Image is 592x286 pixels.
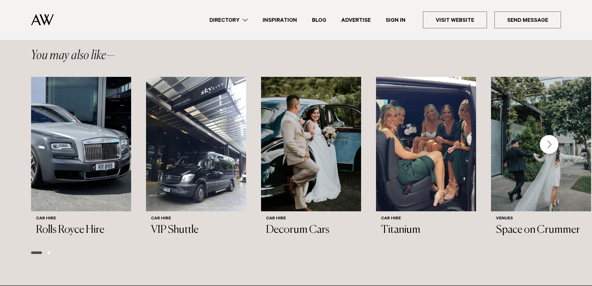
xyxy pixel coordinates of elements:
[151,216,241,222] h6: Car Hire
[378,16,413,24] a: Sign In
[146,77,246,242] a: Auckland Weddings Car Hire | VIP Shuttle Car Hire VIP Shuttle
[255,16,305,24] a: Inspiration
[146,77,246,242] swiper-slide: 2 / 6
[381,224,471,237] h3: Titanium
[146,77,246,211] img: Auckland Weddings Car Hire | VIP Shuttle
[496,224,586,237] h3: Space on Crummer
[305,16,334,24] a: Blog
[266,216,356,222] h6: Car Hire
[261,77,361,242] a: Auckland Weddings Car Hire | Decorum Cars Car Hire Decorum Cars
[494,12,561,28] a: Send Message
[266,224,356,237] h3: Decorum Cars
[381,216,471,222] h6: Car Hire
[31,49,115,62] h2: You may also like
[376,77,476,242] a: Auckland Weddings Car Hire | Titanium Car Hire Titanium
[31,77,131,242] swiper-slide: 1 / 6
[31,14,54,26] img: Auckland Weddings Logo
[376,77,476,211] img: Auckland Weddings Car Hire | Titanium
[376,77,476,242] swiper-slide: 4 / 6
[491,77,591,242] swiper-slide: 5 / 6
[491,77,591,242] a: Just married in Ponsonby Venues Space on Crummer
[334,16,378,24] a: Advertise
[491,77,591,211] img: Just married in Ponsonby
[151,224,241,237] h3: VIP Shuttle
[261,77,361,211] img: Auckland Weddings Car Hire | Decorum Cars
[202,16,255,24] a: Directory
[36,224,126,237] h3: Rolls Royce Hire
[31,77,131,211] img: Auckland Weddings Car Hire | Rolls Royce Hire
[261,77,361,242] swiper-slide: 3 / 6
[36,216,126,222] h6: Car Hire
[31,77,131,242] a: Auckland Weddings Car Hire | Rolls Royce Hire Car Hire Rolls Royce Hire
[423,12,487,28] a: Visit Website
[496,216,586,222] h6: Venues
